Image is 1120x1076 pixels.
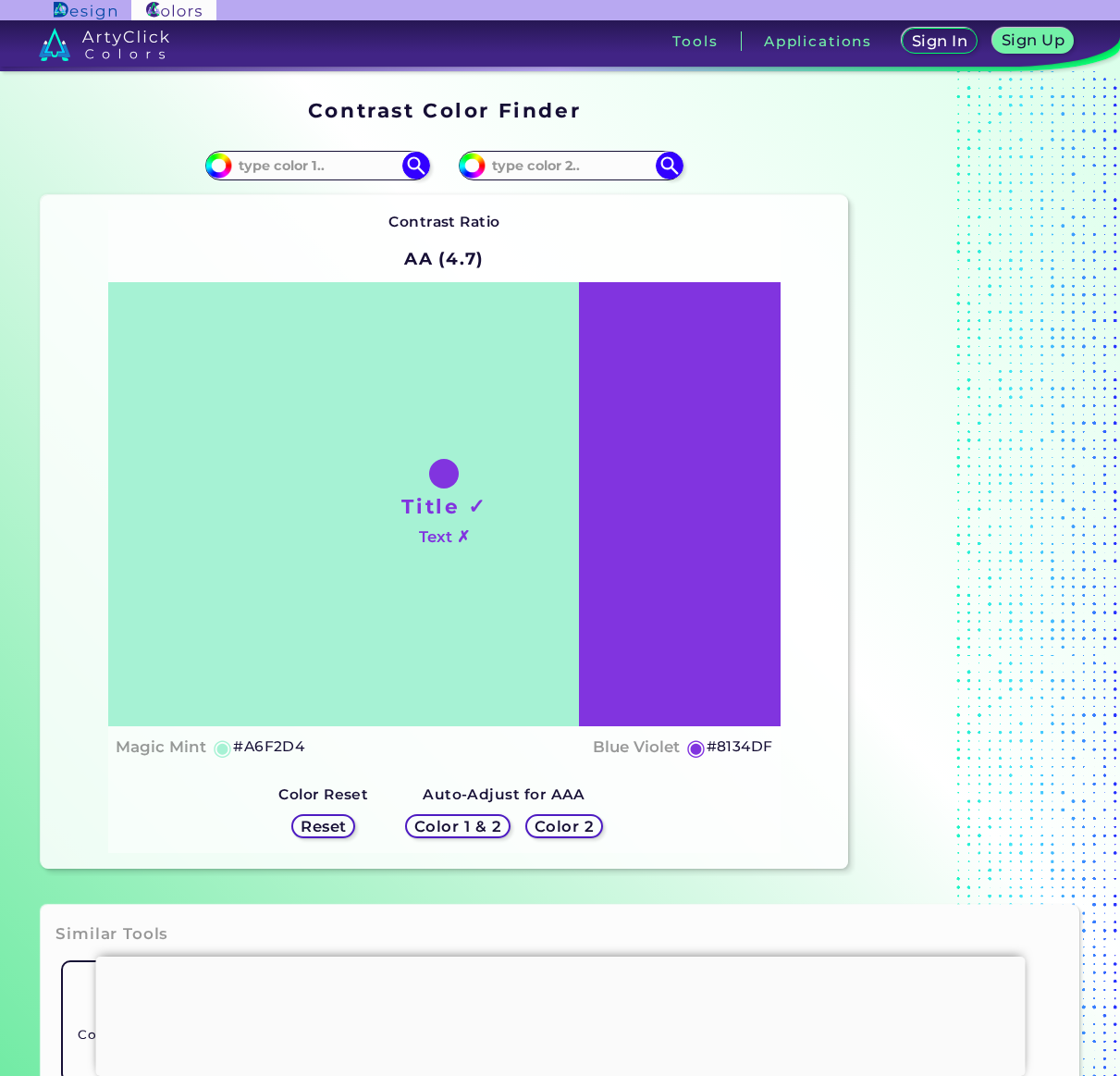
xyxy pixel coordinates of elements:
[656,152,683,179] img: icon search
[486,153,658,178] input: type color 2..
[996,30,1069,53] a: Sign Up
[396,239,493,279] h2: AA (4.7)
[232,153,404,178] input: type color 1..
[419,820,498,834] h5: Color 1 & 2
[402,152,430,179] img: icon search
[419,524,470,550] h4: Text ✗
[593,734,680,761] h4: Blue Violet
[388,213,500,230] strong: Contrast Ratio
[278,785,368,803] strong: Color Reset
[537,820,591,834] h5: Color 2
[707,735,773,759] h5: #8134DF
[915,34,965,48] h5: Sign In
[54,2,116,19] img: ArtyClick Design logo
[213,736,233,759] h5: ◉
[686,736,707,759] h5: ◉
[764,34,872,48] h3: Applications
[1004,33,1062,47] h5: Sign Up
[855,93,1087,876] iframe: Advertisement
[308,96,581,124] h1: Contrast Color Finder
[672,34,718,48] h3: Tools
[95,957,1025,1071] iframe: Advertisement
[39,28,169,61] img: logo_artyclick_colors_white.svg
[303,820,345,834] h5: Reset
[55,923,168,946] h3: Similar Tools
[70,1026,174,1061] h5: Color Shades Finder
[401,492,486,520] h1: Title ✓
[905,30,974,53] a: Sign In
[116,734,206,761] h4: Magic Mint
[423,785,585,803] strong: Auto-Adjust for AAA
[233,735,304,759] h5: #A6F2D4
